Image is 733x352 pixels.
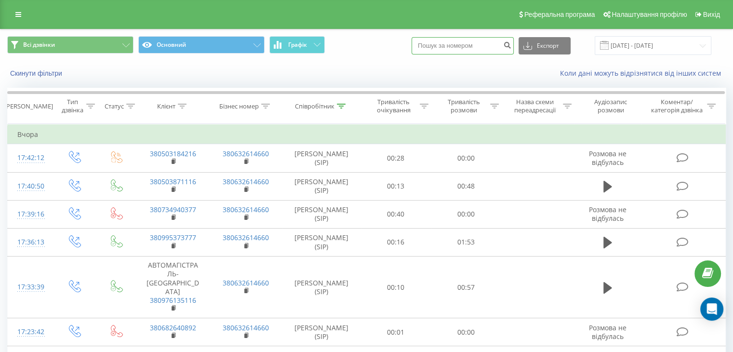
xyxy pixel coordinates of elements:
[157,102,175,110] div: Клієнт
[223,205,269,214] a: 380632614660
[282,257,361,318] td: [PERSON_NAME] (SIP)
[519,37,571,54] button: Експорт
[23,41,55,49] span: Всі дзвінки
[17,278,43,297] div: 17:33:39
[223,233,269,242] a: 380632614660
[589,149,626,167] span: Розмова не відбулась
[150,296,196,305] a: 380976135116
[219,102,259,110] div: Бізнес номер
[361,200,431,228] td: 00:40
[288,41,307,48] span: Графік
[150,205,196,214] a: 380734940377
[136,257,209,318] td: АВТОМАГІСТРАЛЬ-[GEOGRAPHIC_DATA]
[361,228,431,256] td: 00:16
[17,205,43,224] div: 17:39:16
[282,144,361,172] td: [PERSON_NAME] (SIP)
[223,149,269,158] a: 380632614660
[282,200,361,228] td: [PERSON_NAME] (SIP)
[150,233,196,242] a: 380995373777
[703,11,720,18] span: Вихід
[431,144,501,172] td: 00:00
[510,98,560,114] div: Назва схеми переадресації
[17,323,43,341] div: 17:23:42
[583,98,639,114] div: Аудіозапис розмови
[431,172,501,200] td: 00:48
[17,149,43,167] div: 17:42:12
[17,233,43,252] div: 17:36:13
[8,125,726,144] td: Вчора
[282,228,361,256] td: [PERSON_NAME] (SIP)
[431,200,501,228] td: 00:00
[700,298,723,321] div: Open Intercom Messenger
[361,144,431,172] td: 00:28
[361,172,431,200] td: 00:13
[370,98,418,114] div: Тривалість очікування
[150,177,196,186] a: 380503871116
[589,205,626,223] span: Розмова не відбулась
[431,257,501,318] td: 00:57
[412,37,514,54] input: Пошук за номером
[361,257,431,318] td: 00:10
[295,102,334,110] div: Співробітник
[105,102,124,110] div: Статус
[589,323,626,341] span: Розмова не відбулась
[361,318,431,346] td: 00:01
[431,228,501,256] td: 01:53
[431,318,501,346] td: 00:00
[440,98,488,114] div: Тривалість розмови
[7,36,133,54] button: Всі дзвінки
[648,98,705,114] div: Коментар/категорія дзвінка
[282,318,361,346] td: [PERSON_NAME] (SIP)
[223,177,269,186] a: 380632614660
[612,11,687,18] span: Налаштування профілю
[560,68,726,78] a: Коли дані можуть відрізнятися вiд інших систем
[138,36,265,54] button: Основний
[4,102,53,110] div: [PERSON_NAME]
[223,323,269,332] a: 380632614660
[282,172,361,200] td: [PERSON_NAME] (SIP)
[223,278,269,287] a: 380632614660
[17,177,43,196] div: 17:40:50
[150,323,196,332] a: 380682640892
[150,149,196,158] a: 380503184216
[524,11,595,18] span: Реферальна програма
[61,98,83,114] div: Тип дзвінка
[7,69,67,78] button: Скинути фільтри
[269,36,325,54] button: Графік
